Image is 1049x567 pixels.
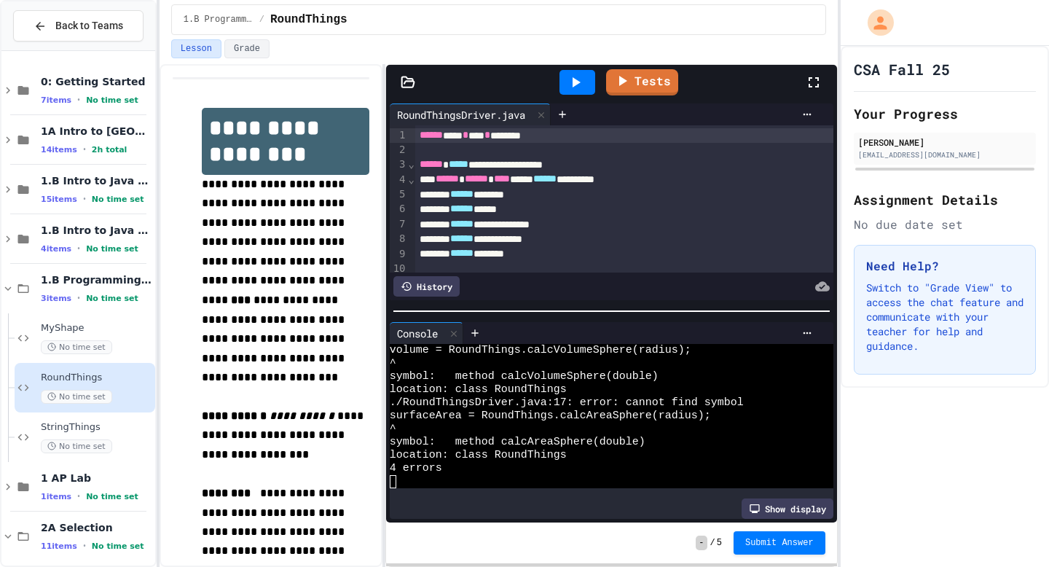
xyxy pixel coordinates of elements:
span: 15 items [41,195,77,204]
h3: Need Help? [866,257,1024,275]
span: RoundThings [270,11,347,28]
h1: CSA Fall 25 [854,59,950,79]
button: Submit Answer [734,531,825,555]
span: RoundThings [41,372,152,384]
div: My Account [852,6,897,39]
p: Switch to "Grade View" to access the chat feature and communicate with your teacher for help and ... [866,281,1024,353]
button: Grade [224,39,270,58]
div: No due date set [854,216,1036,233]
span: 7 items [41,95,71,105]
button: Back to Teams [13,10,144,42]
span: 1.B Intro to Java (Lesson) [41,174,152,187]
span: 3 items [41,294,71,303]
span: • [77,243,80,254]
span: 11 items [41,541,77,551]
span: • [77,94,80,106]
span: / [259,14,264,26]
span: 2h total [92,145,127,155]
span: No time set [92,541,144,551]
span: 1A Intro to [GEOGRAPHIC_DATA] [41,125,152,138]
span: / [710,537,715,549]
span: No time set [92,195,144,204]
div: [EMAIL_ADDRESS][DOMAIN_NAME] [858,149,1032,160]
span: 1 items [41,492,71,501]
span: 1 AP Lab [41,472,152,485]
span: No time set [86,294,138,303]
span: No time set [41,340,112,354]
span: 4 items [41,244,71,254]
span: Submit Answer [745,537,814,549]
a: Tests [606,69,678,95]
span: 0: Getting Started [41,75,152,88]
span: MyShape [41,322,152,335]
span: • [83,193,86,205]
span: 5 [717,537,722,549]
span: 14 items [41,145,77,155]
span: • [83,144,86,155]
button: Lesson [171,39,221,58]
span: No time set [86,244,138,254]
h2: Your Progress [854,103,1036,124]
span: - [696,536,707,550]
span: No time set [86,492,138,501]
span: 1.B Programming Challenges [184,14,254,26]
span: No time set [41,439,112,453]
span: • [77,490,80,502]
span: 1.B Intro to Java (Practice) [41,224,152,237]
div: [PERSON_NAME] [858,136,1032,149]
h2: Assignment Details [854,189,1036,210]
span: • [77,292,80,304]
span: • [83,540,86,552]
span: Back to Teams [55,18,123,34]
span: 2A Selection [41,521,152,534]
span: StringThings [41,421,152,434]
span: No time set [86,95,138,105]
span: No time set [41,390,112,404]
span: 1.B Programming Challenges [41,273,152,286]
